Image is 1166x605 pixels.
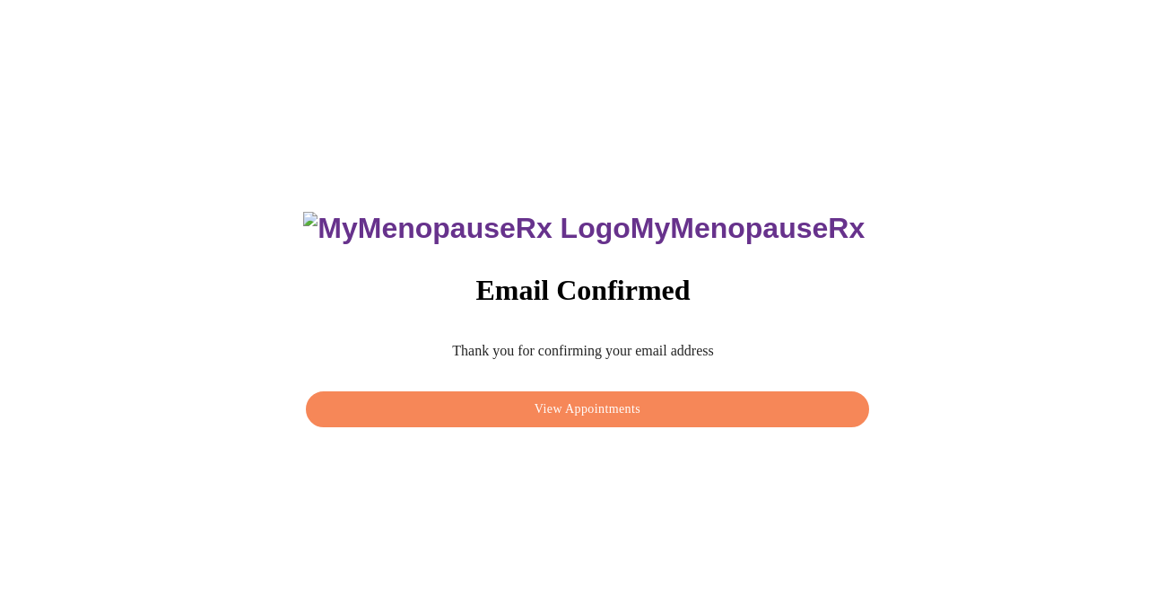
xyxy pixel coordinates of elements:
[301,343,865,359] p: Thank you for confirming your email address
[301,274,865,307] h3: Email Confirmed
[326,399,848,421] span: View Appointments
[306,391,869,428] button: View Appointments
[301,396,874,411] a: View Appointments
[303,212,630,245] img: MyMenopauseRx Logo
[303,212,865,245] h3: MyMenopauseRx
